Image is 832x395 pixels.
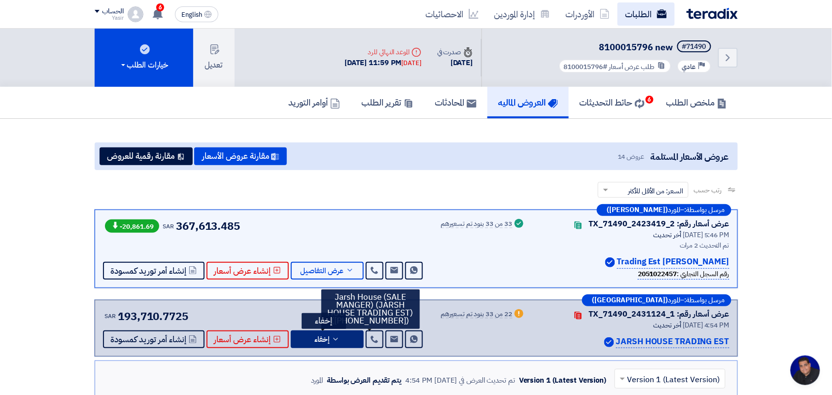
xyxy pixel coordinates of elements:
button: إنشاء عرض أسعار [207,330,289,348]
a: المحادثات [424,87,487,118]
img: Teradix logo [687,8,738,19]
a: الاحصائيات [418,2,486,26]
button: إنشاء أمر توريد كمسودة [103,330,205,348]
span: السعر: من الأقل للأكثر [628,186,683,196]
button: عرض التفاصيل [291,262,364,280]
button: تعديل [193,29,235,87]
span: عروض الأسعار المستلمة [650,150,728,163]
a: إدارة الموردين [486,2,558,26]
button: إخفاء [291,330,364,348]
div: [DATE] 11:59 PM [345,57,421,69]
h5: المحادثات [435,97,477,108]
div: 33 من 33 بنود تم تسعيرهم [441,220,513,228]
div: إخفاء [302,313,346,329]
h5: أوامر التوريد [289,97,340,108]
div: #71490 [682,43,706,50]
span: 8100015796 new [599,40,673,54]
div: رقم السجل التجاري : [638,269,729,280]
div: Open chat [791,356,820,385]
img: Verified Account [605,257,615,267]
div: [DATE] [437,57,473,69]
a: العروض الماليه [487,87,569,118]
span: #8100015796 [564,62,608,72]
span: 6 [156,3,164,11]
h5: العروض الماليه [498,97,558,108]
span: -20,861.69 [105,219,159,233]
span: إنشاء عرض أسعار [214,267,271,275]
div: عرض أسعار رقم: TX_71490_2423419_2 [589,218,729,230]
div: Version 1 (Latest Version) [519,375,606,386]
button: إنشاء عرض أسعار [207,262,289,280]
span: SAR [163,222,174,231]
span: عادي [682,62,696,72]
div: الحساب [103,7,124,16]
div: الموعد النهائي للرد [345,47,421,57]
a: الطلبات [618,2,675,26]
a: أوامر التوريد [278,87,351,118]
div: – [582,294,731,306]
div: يتم تقديم العرض بواسطة [327,375,401,386]
h5: 8100015796 new [557,40,713,54]
span: المورد [668,297,681,304]
span: مرسل بواسطة: [685,207,725,214]
span: رتب حسب [693,185,722,195]
div: Yasir [95,15,124,21]
div: Jarsh House (SALE MANGER) (JARSH HOUSE TRADING EST) ([PHONE_NUMBER]) [321,289,420,329]
p: [PERSON_NAME] Trading Est [617,255,729,269]
span: 6 [646,96,654,104]
b: 2051022457 [638,269,677,279]
span: أخر تحديث [654,320,682,330]
div: المورد [311,375,323,386]
div: خيارات الطلب [119,59,169,71]
span: طلب عرض أسعار [609,62,655,72]
span: [DATE] 5:46 PM [683,230,729,240]
h5: تقرير الطلب [362,97,414,108]
div: عرض أسعار رقم: TX_71490_2431124_1 [589,308,729,320]
a: ملخص الطلب [656,87,738,118]
span: مرسل بواسطة: [685,297,725,304]
div: تم تحديث العرض في [DATE] 4:54 PM [405,375,515,386]
span: إخفاء [315,336,330,343]
a: الأوردرات [558,2,618,26]
a: حائط التحديثات6 [569,87,656,118]
button: English [175,6,218,22]
span: إنشاء عرض أسعار [214,336,271,343]
span: SAR [105,312,116,321]
button: مقارنة عروض الأسعار [194,147,287,165]
span: [DATE] 4:54 PM [683,320,729,330]
img: profile_test.png [128,6,143,22]
span: أخر تحديث [654,230,682,240]
p: JARSH HOUSE TRADING EST [616,335,729,349]
b: ([PERSON_NAME]) [607,207,668,214]
span: 193,710.7725 [118,308,188,324]
span: إنشاء أمر توريد كمسودة [111,267,187,275]
span: English [181,11,202,18]
div: تم التحديث 2 مرات [537,240,729,251]
div: [DATE] [402,58,421,68]
h5: حائط التحديثات [580,97,645,108]
div: – [597,204,731,216]
span: إنشاء أمر توريد كمسودة [111,336,187,343]
span: المورد [668,207,681,214]
span: عرض التفاصيل [301,267,344,275]
b: ([GEOGRAPHIC_DATA]) [592,297,668,304]
div: 22 من 33 بنود تم تسعيرهم [441,311,513,319]
span: عروض 14 [618,151,644,162]
a: تقرير الطلب [351,87,424,118]
button: مقارنة رقمية للعروض [100,147,193,165]
h5: ملخص الطلب [666,97,727,108]
div: صدرت في [437,47,473,57]
img: Verified Account [604,337,614,347]
span: 367,613.485 [176,218,240,234]
button: إنشاء أمر توريد كمسودة [103,262,205,280]
button: خيارات الطلب [95,29,193,87]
